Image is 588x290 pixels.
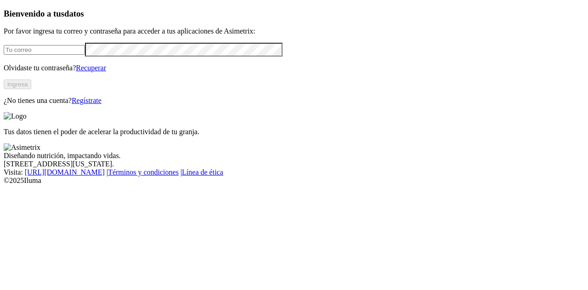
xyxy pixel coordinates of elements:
[4,176,584,185] div: © 2025 Iluma
[4,9,584,19] h3: Bienvenido a tus
[4,45,85,55] input: Tu correo
[72,97,102,104] a: Regístrate
[108,168,179,176] a: Términos y condiciones
[4,152,584,160] div: Diseñando nutrición, impactando vidas.
[4,80,31,89] button: Ingresa
[4,143,40,152] img: Asimetrix
[76,64,106,72] a: Recuperar
[4,97,584,105] p: ¿No tienes una cuenta?
[64,9,84,18] span: datos
[4,160,584,168] div: [STREET_ADDRESS][US_STATE].
[4,112,27,120] img: Logo
[4,168,584,176] div: Visita : | |
[4,64,584,72] p: Olvidaste tu contraseña?
[182,168,223,176] a: Línea de ética
[4,27,584,35] p: Por favor ingresa tu correo y contraseña para acceder a tus aplicaciones de Asimetrix:
[4,128,584,136] p: Tus datos tienen el poder de acelerar la productividad de tu granja.
[25,168,105,176] a: [URL][DOMAIN_NAME]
